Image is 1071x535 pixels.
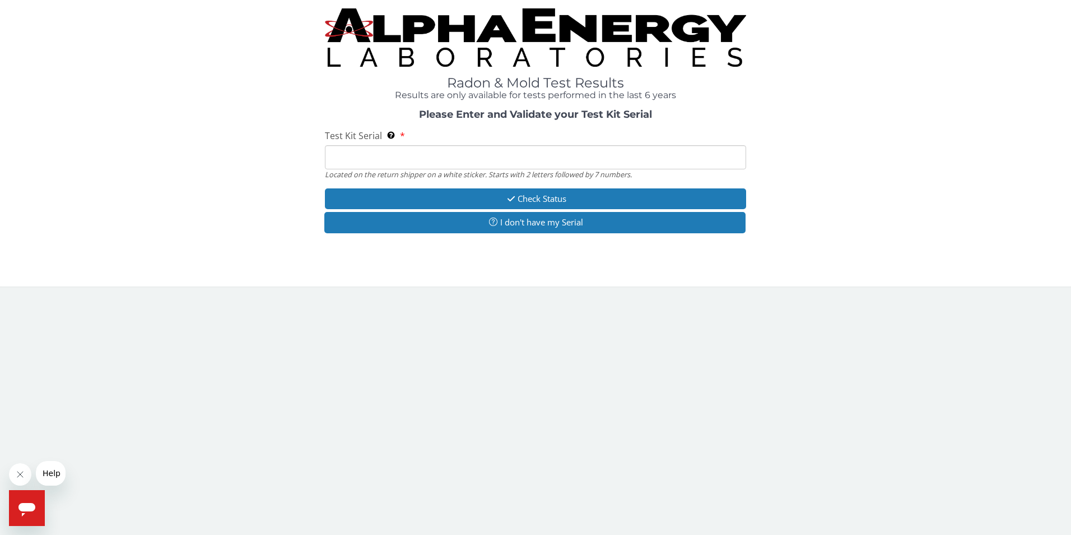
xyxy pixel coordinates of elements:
iframe: Message from company [36,461,66,486]
div: Located on the return shipper on a white sticker. Starts with 2 letters followed by 7 numbers. [325,169,747,179]
iframe: Close message [9,463,31,486]
h4: Results are only available for tests performed in the last 6 years [325,90,747,100]
strong: Please Enter and Validate your Test Kit Serial [419,108,652,121]
span: Test Kit Serial [325,130,382,142]
button: Check Status [325,188,747,209]
h1: Radon & Mold Test Results [325,76,747,90]
button: I don't have my Serial [324,212,746,233]
img: TightCrop.jpg [325,8,747,67]
iframe: Button to launch messaging window [9,490,45,526]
